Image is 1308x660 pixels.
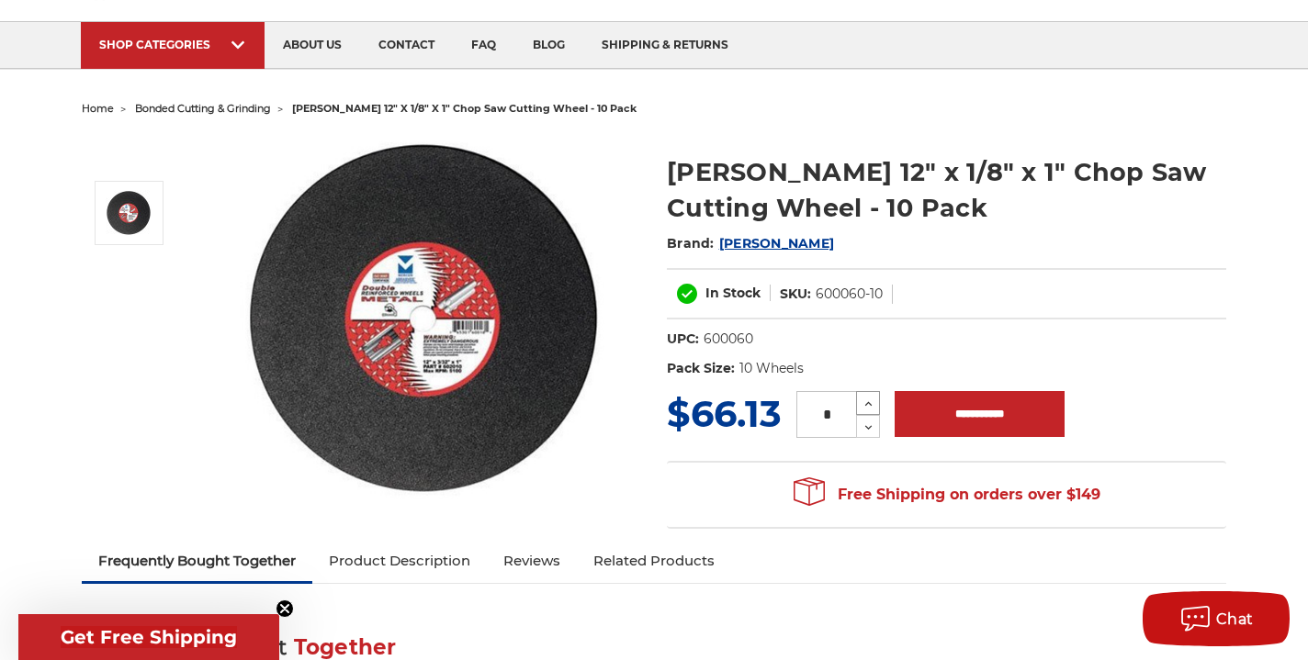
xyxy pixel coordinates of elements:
[514,22,583,69] a: blog
[292,102,637,115] span: [PERSON_NAME] 12" x 1/8" x 1" chop saw cutting wheel - 10 pack
[276,599,294,618] button: Close teaser
[794,476,1100,513] span: Free Shipping on orders over $149
[719,235,834,252] a: [PERSON_NAME]
[18,614,279,660] div: Get Free ShippingClose teaser
[816,285,883,304] dd: 600060-10
[705,285,761,301] span: In Stock
[780,285,811,304] dt: SKU:
[1143,591,1290,646] button: Chat
[453,22,514,69] a: faq
[667,391,782,436] span: $66.13
[240,135,607,502] img: 12" x 1/8" x 1" Stationary Chop Saw Blade
[577,541,731,581] a: Related Products
[106,190,152,236] img: 12" x 1/8" x 1" Stationary Chop Saw Blade
[583,22,747,69] a: shipping & returns
[704,330,753,349] dd: 600060
[61,626,237,648] span: Get Free Shipping
[1216,610,1254,628] span: Chat
[265,22,360,69] a: about us
[294,634,397,660] span: Together
[82,102,114,115] a: home
[667,235,715,252] span: Brand:
[135,102,271,115] a: bonded cutting & grinding
[82,541,312,581] a: Frequently Bought Together
[360,22,453,69] a: contact
[667,154,1226,226] h1: [PERSON_NAME] 12" x 1/8" x 1" Chop Saw Cutting Wheel - 10 Pack
[667,359,735,378] dt: Pack Size:
[99,38,246,51] div: SHOP CATEGORIES
[487,541,577,581] a: Reviews
[667,330,699,349] dt: UPC:
[739,359,804,378] dd: 10 Wheels
[312,541,487,581] a: Product Description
